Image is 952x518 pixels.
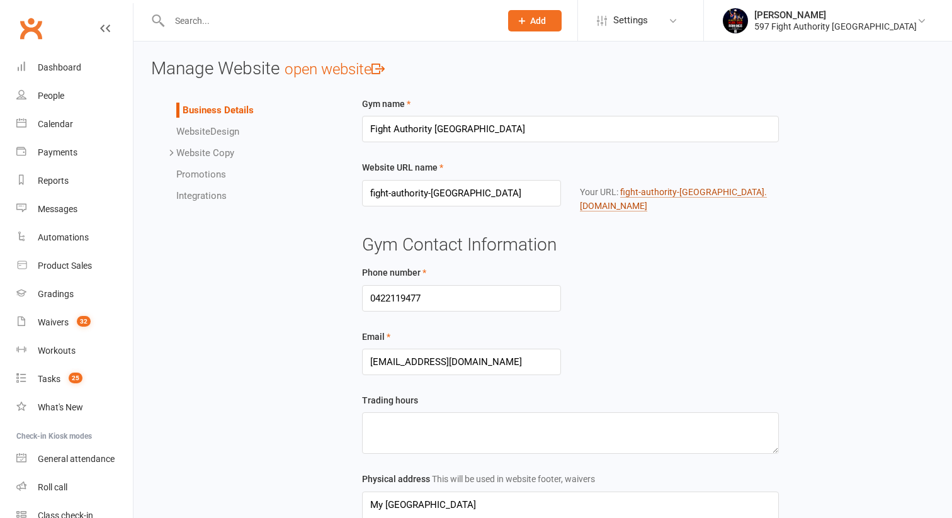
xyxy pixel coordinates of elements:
a: What's New [16,393,133,422]
span: 32 [77,316,91,327]
div: Waivers [38,317,69,327]
a: Automations [16,223,133,252]
a: Product Sales [16,252,133,280]
div: 597 Fight Authority [GEOGRAPHIC_DATA] [754,21,917,32]
a: Calendar [16,110,133,138]
div: General attendance [38,454,115,464]
a: People [16,82,133,110]
span: 25 [69,373,82,383]
a: Business Details [183,104,254,116]
img: thumb_image1741046124.png [723,8,748,33]
label: Email [362,330,390,344]
a: Clubworx [15,13,47,44]
div: Your URL: [580,185,779,213]
button: Add [508,10,562,31]
a: Roll call [16,473,133,502]
div: [PERSON_NAME] [754,9,917,21]
a: Reports [16,167,133,195]
div: Automations [38,232,89,242]
div: Roll call [38,482,67,492]
a: Dashboard [16,53,133,82]
a: WebsiteDesign [176,126,239,137]
a: Tasks 25 [16,365,133,393]
a: Messages [16,195,133,223]
div: Gradings [38,289,74,299]
a: fight-authority-[GEOGRAPHIC_DATA].[DOMAIN_NAME] [580,187,767,211]
a: General attendance kiosk mode [16,445,133,473]
a: Workouts [16,337,133,365]
div: Product Sales [38,261,92,271]
div: Calendar [38,119,73,129]
label: Gym name [362,97,411,111]
div: Tasks [38,374,60,384]
div: Payments [38,147,77,157]
a: Website Copy [176,147,234,159]
span: Settings [613,6,648,35]
div: People [38,91,64,101]
h3: Manage Website [151,59,934,79]
a: Payments [16,138,133,167]
div: Messages [38,204,77,214]
span: This will be used in website footer, waivers [432,474,595,484]
a: Integrations [176,190,227,201]
a: Waivers 32 [16,308,133,337]
div: Workouts [38,346,76,356]
a: Promotions [176,169,226,180]
a: open website [285,60,385,78]
h3: Gym Contact Information [362,235,779,255]
label: Physical address [362,472,595,486]
span: Website [176,126,210,137]
label: Trading hours [362,393,418,407]
span: Add [530,16,546,26]
a: Gradings [16,280,133,308]
div: What's New [38,402,83,412]
input: Search... [166,12,492,30]
div: Dashboard [38,62,81,72]
div: Reports [38,176,69,186]
label: Phone number [362,266,426,279]
label: Website URL name [362,160,443,174]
